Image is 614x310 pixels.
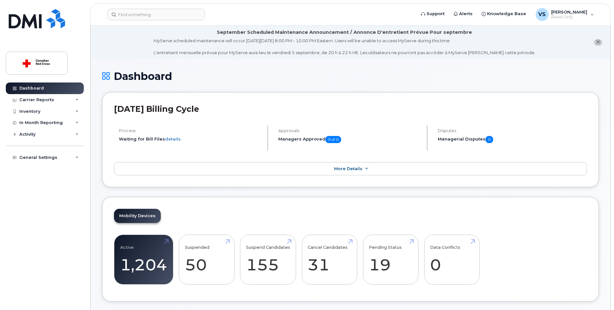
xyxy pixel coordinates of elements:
button: close notification [594,39,602,46]
h5: Managers Approved [278,136,421,143]
h2: [DATE] Billing Cycle [114,104,587,114]
h4: Disputes [438,128,587,133]
h4: Approvals [278,128,421,133]
a: Data Conflicts 0 [430,238,474,281]
div: September Scheduled Maintenance Announcement / Annonce D'entretient Prévue Pour septembre [217,29,472,36]
a: Cancel Candidates 31 [308,238,351,281]
a: Active 1,204 [120,238,167,281]
a: Suspended 50 [185,238,228,281]
h5: Managerial Disputes [438,136,587,143]
div: MyServe scheduled maintenance will occur [DATE][DATE] 8:00 PM - 10:00 PM Eastern. Users will be u... [154,38,535,56]
a: Mobility Devices [114,209,161,223]
h1: Dashboard [102,71,599,82]
h4: Process [119,128,262,133]
span: 0 [485,136,493,143]
span: 0 of 0 [325,136,341,143]
a: Suspend Candidates 155 [246,238,290,281]
a: details [165,136,181,141]
span: More Details [334,166,362,171]
li: Waiting for Bill Files [119,136,262,142]
a: Pending Status 19 [369,238,412,281]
